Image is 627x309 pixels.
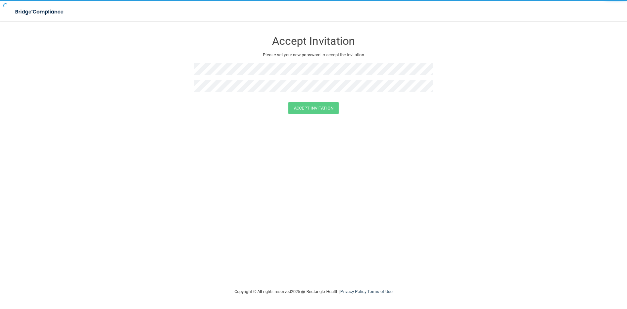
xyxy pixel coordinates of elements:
button: Accept Invitation [288,102,339,114]
p: Please set your new password to accept the invitation [199,51,428,59]
img: bridge_compliance_login_screen.278c3ca4.svg [10,5,70,19]
a: Terms of Use [367,289,393,294]
h3: Accept Invitation [194,35,433,47]
div: Copyright © All rights reserved 2025 @ Rectangle Health | | [194,281,433,302]
a: Privacy Policy [340,289,366,294]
